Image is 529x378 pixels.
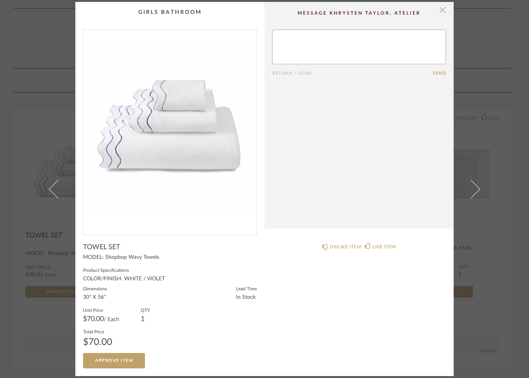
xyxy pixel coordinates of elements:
[83,316,104,323] span: $70.00
[236,285,257,291] label: Lead Time
[141,307,150,313] label: QTY
[83,30,256,229] div: 0
[83,30,256,229] img: eeacc512-0022-4799-87e7-fadf34edb86d_1000x1000.jpg
[83,328,112,335] label: Total Price
[83,276,257,282] div: COLOR/FINISH: WHITE / VIOLET
[83,243,120,251] span: TOWEL SET
[433,71,446,76] button: Send
[83,255,257,261] div: MODEL: Shopbop Wavy Towels
[83,353,145,368] button: Approve Item
[330,243,361,251] div: DISLIKE ITEM
[83,295,107,301] div: 30" X 56"
[95,358,133,363] span: Approve Item
[104,317,119,322] span: / Each
[141,316,150,322] div: 1
[435,2,450,17] button: Close
[83,285,107,291] label: Dimensions
[83,338,112,347] div: $70.00
[236,295,257,301] div: In Stock
[373,243,396,251] div: LIKE ITEM
[272,71,433,76] div: Return = Send
[83,267,257,273] label: Product Specifications
[83,307,119,313] label: Unit Price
